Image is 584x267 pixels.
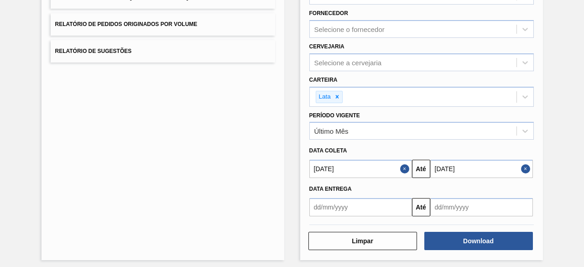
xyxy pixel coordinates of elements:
label: Cervejaria [309,43,344,50]
div: Último Mês [314,127,349,135]
button: Relatório de Sugestões [51,40,275,63]
div: Selecione a cervejaria [314,58,382,66]
button: Limpar [308,232,417,250]
button: Close [521,160,533,178]
input: dd/mm/yyyy [430,160,533,178]
input: dd/mm/yyyy [430,198,533,216]
button: Até [412,198,430,216]
button: Download [424,232,533,250]
button: Close [400,160,412,178]
span: Relatório de Pedidos Originados por Volume [55,21,198,27]
button: Até [412,160,430,178]
label: Carteira [309,77,338,83]
span: Data entrega [309,186,352,192]
label: Período Vigente [309,112,360,119]
span: Data coleta [309,147,347,154]
input: dd/mm/yyyy [309,160,412,178]
input: dd/mm/yyyy [309,198,412,216]
button: Relatório de Pedidos Originados por Volume [51,13,275,36]
div: Selecione o fornecedor [314,26,385,33]
label: Fornecedor [309,10,348,16]
span: Relatório de Sugestões [55,48,132,54]
div: Lata [316,91,332,103]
